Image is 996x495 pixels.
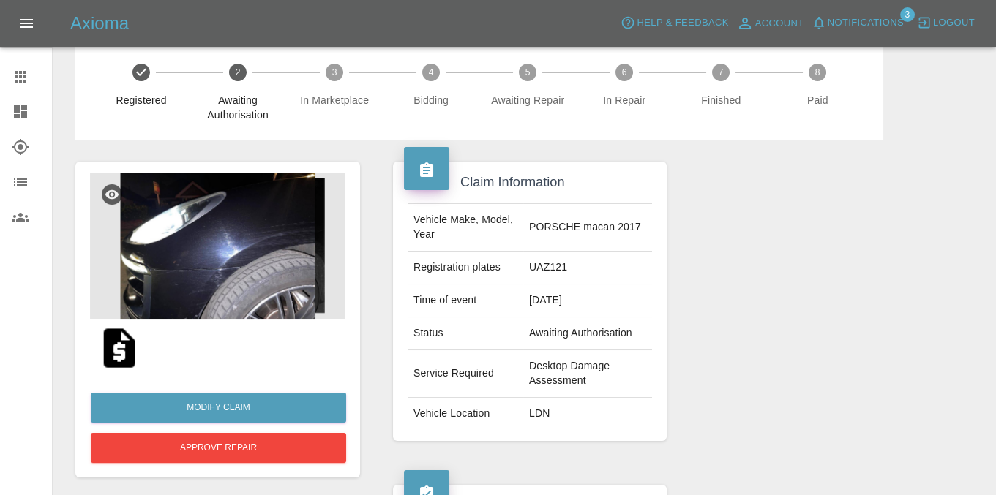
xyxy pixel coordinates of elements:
[815,67,820,78] text: 8
[99,93,184,107] span: Registered
[332,67,337,78] text: 3
[523,398,652,430] td: LDN
[523,204,652,252] td: PORSCHE macan 2017
[90,173,345,319] img: 05ece81c-1e04-4a18-801c-851a02013c6f
[913,12,978,34] button: Logout
[719,67,724,78] text: 7
[91,393,346,423] a: Modify Claim
[525,67,531,78] text: 5
[429,67,434,78] text: 4
[236,67,241,78] text: 2
[408,204,523,252] td: Vehicle Make, Model, Year
[408,252,523,284] td: Registration plates
[523,350,652,398] td: Desktop Damage Assessment
[733,12,808,35] a: Account
[617,12,732,34] button: Help & Feedback
[523,317,652,350] td: Awaiting Authorisation
[637,15,728,31] span: Help & Feedback
[678,93,763,107] span: Finished
[408,398,523,430] td: Vehicle Location
[96,325,143,371] img: original/e3766d3e-cc5e-4563-a768-73ac219859f9
[933,15,975,31] span: Logout
[828,15,904,31] span: Notifications
[755,15,804,32] span: Account
[523,252,652,284] td: UAZ121
[775,93,860,107] span: Paid
[70,12,129,35] h5: Axioma
[485,93,570,107] span: Awaiting Repair
[9,6,44,41] button: Open drawer
[195,93,280,122] span: Awaiting Authorisation
[91,433,346,463] button: Approve Repair
[523,284,652,317] td: [DATE]
[404,173,656,192] h4: Claim Information
[292,93,377,107] span: In Marketplace
[408,317,523,350] td: Status
[900,7,915,22] span: 3
[408,284,523,317] td: Time of event
[408,350,523,398] td: Service Required
[582,93,667,107] span: In Repair
[389,93,473,107] span: Bidding
[622,67,627,78] text: 6
[808,12,907,34] button: Notifications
